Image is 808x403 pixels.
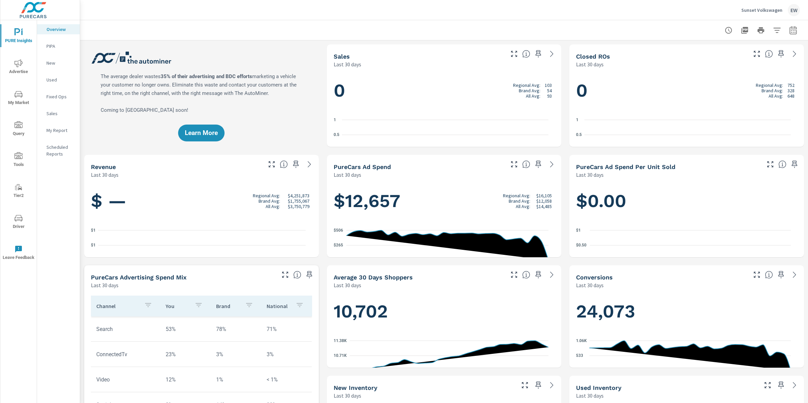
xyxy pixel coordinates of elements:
[2,90,35,107] span: My Market
[741,7,782,13] p: Sunset Volkswagen
[211,371,261,388] td: 1%
[46,60,74,66] p: New
[509,159,519,170] button: Make Fullscreen
[259,198,280,204] p: Brand Avg:
[216,303,240,309] p: Brand
[37,142,80,159] div: Scheduled Reports
[509,198,530,204] p: Brand Avg:
[519,380,530,391] button: Make Fullscreen
[576,60,604,68] p: Last 30 days
[261,346,312,363] td: 3%
[160,371,211,388] td: 12%
[776,269,786,280] span: Save this to your personalized report
[2,59,35,76] span: Advertise
[788,4,800,16] div: EW
[334,281,361,289] p: Last 30 days
[91,321,160,338] td: Search
[46,144,74,157] p: Scheduled Reports
[762,88,783,93] p: Brand Avg:
[787,93,795,99] p: 648
[334,132,339,137] text: 0.5
[509,48,519,59] button: Make Fullscreen
[533,269,544,280] span: Save this to your personalized report
[513,82,540,88] p: Regional Avg:
[547,88,552,93] p: 54
[266,159,277,170] button: Make Fullscreen
[37,24,80,34] div: Overview
[786,24,800,37] button: Select Date Range
[91,274,187,281] h5: PureCars Advertising Spend Mix
[533,159,544,170] span: Save this to your personalized report
[769,93,783,99] p: All Avg:
[576,53,610,60] h5: Closed ROs
[334,300,555,323] h1: 10,702
[576,392,604,400] p: Last 30 days
[291,159,301,170] span: Save this to your personalized report
[288,204,309,209] p: $3,750,779
[334,243,343,247] text: $265
[536,204,552,209] p: $14,485
[91,281,119,289] p: Last 30 days
[789,269,800,280] a: See more details in report
[533,380,544,391] span: Save this to your personalized report
[2,121,35,138] span: Query
[46,43,74,49] p: PIPA
[533,48,544,59] span: Save this to your personalized report
[160,346,211,363] td: 23%
[185,130,218,136] span: Learn More
[293,271,301,279] span: This table looks at how you compare to the amount of budget you spend per channel as opposed to y...
[2,183,35,200] span: Tier2
[288,198,309,204] p: $1,755,067
[576,300,797,323] h1: 24,073
[503,193,530,198] p: Regional Avg:
[576,353,583,358] text: 533
[334,392,361,400] p: Last 30 days
[770,24,784,37] button: Apply Filters
[576,163,675,170] h5: PureCars Ad Spend Per Unit Sold
[288,193,309,198] p: $4,251,873
[46,110,74,117] p: Sales
[211,346,261,363] td: 3%
[37,92,80,102] div: Fixed Ops
[334,228,343,232] text: $506
[789,48,800,59] a: See more details in report
[37,75,80,85] div: Used
[547,93,552,99] p: 93
[46,26,74,33] p: Overview
[334,117,336,122] text: 1
[546,159,557,170] a: See more details in report
[160,321,211,338] td: 53%
[304,159,315,170] a: See more details in report
[789,380,800,391] a: See more details in report
[545,82,552,88] p: 103
[91,171,119,179] p: Last 30 days
[738,24,751,37] button: "Export Report to PDF"
[576,132,582,137] text: 0.5
[280,160,288,168] span: Total sales revenue over the selected date range. [Source: This data is sourced from the dealer’s...
[37,58,80,68] div: New
[91,371,160,388] td: Video
[46,127,74,134] p: My Report
[2,152,35,169] span: Tools
[91,190,312,212] h1: $ —
[334,274,413,281] h5: Average 30 Days Shoppers
[754,24,768,37] button: Print Report
[522,160,530,168] span: Total cost of media for all PureCars channels for the selected dealership group over the selected...
[178,125,225,141] button: Learn More
[96,303,139,309] p: Channel
[526,93,540,99] p: All Avg:
[765,50,773,58] span: Number of Repair Orders Closed by the selected dealership group over the selected time range. [So...
[334,384,377,391] h5: New Inventory
[0,20,37,268] div: nav menu
[2,214,35,231] span: Driver
[2,245,35,262] span: Leave Feedback
[91,163,116,170] h5: Revenue
[37,108,80,119] div: Sales
[536,198,552,204] p: $12,058
[46,93,74,100] p: Fixed Ops
[765,159,776,170] button: Make Fullscreen
[522,50,530,58] span: Number of vehicles sold by the dealership over the selected date range. [Source: This data is sou...
[546,380,557,391] a: See more details in report
[787,82,795,88] p: 752
[46,76,74,83] p: Used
